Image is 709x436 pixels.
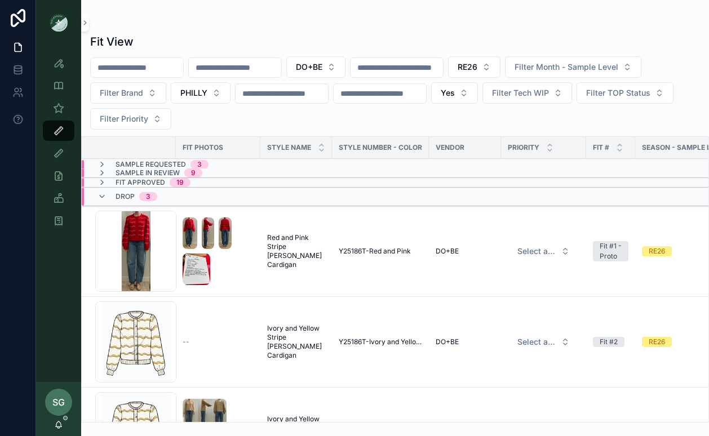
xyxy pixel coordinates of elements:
[180,87,207,99] span: PHILLY
[191,168,196,177] div: 9
[577,82,673,104] button: Select Button
[593,337,628,347] a: Fit #2
[183,337,189,346] span: --
[146,192,150,201] div: 3
[219,217,232,249] img: Screenshot-2025-09-09-at-9.58.14-AM.png
[116,192,135,201] span: Drop
[436,247,494,256] a: DO+BE
[508,332,579,352] button: Select Button
[183,143,223,152] span: Fit Photos
[267,324,325,360] a: Ivory and Yellow Stripe [PERSON_NAME] Cardigan
[458,61,477,73] span: RE26
[202,217,215,249] img: Screenshot-2025-09-09-at-9.58.12-AM.png
[197,160,202,169] div: 3
[600,241,622,261] div: Fit #1 - Proto
[441,87,455,99] span: Yes
[183,217,197,249] img: Screenshot-2025-09-09-at-9.58.07-AM.png
[183,253,210,285] img: Screenshot-2025-09-09-at-9.58.18-AM.png
[36,45,81,246] div: scrollable content
[183,337,254,346] a: --
[508,331,579,353] a: Select Button
[649,337,665,347] div: RE26
[600,337,618,347] div: Fit #2
[436,247,459,256] span: DO+BE
[90,82,166,104] button: Select Button
[100,87,143,99] span: Filter Brand
[436,337,494,346] a: DO+BE
[100,113,148,124] span: Filter Priority
[183,217,254,285] a: Screenshot-2025-09-09-at-9.58.07-AM.pngScreenshot-2025-09-09-at-9.58.12-AM.pngScreenshot-2025-09-...
[436,143,464,152] span: Vendor
[296,61,322,73] span: DO+BE
[90,108,171,130] button: Select Button
[90,34,134,50] h1: Fit View
[171,82,231,104] button: Select Button
[339,143,422,152] span: Style Number - Color
[339,247,422,256] a: Y25186T-Red and Pink
[517,246,556,257] span: Select a HP FIT LEVEL
[593,143,609,152] span: Fit #
[183,399,227,430] img: Screenshot-2025-07-28-at-11.58.45-AM.png
[508,241,579,261] button: Select Button
[339,247,411,256] span: Y25186T-Red and Pink
[482,82,572,104] button: Select Button
[492,87,549,99] span: Filter Tech WIP
[50,14,68,32] img: App logo
[286,56,345,78] button: Select Button
[339,337,422,346] a: Y25186T-Ivory and Yellow Stripe
[508,143,539,152] span: PRIORITY
[436,337,459,346] span: DO+BE
[586,87,650,99] span: Filter TOP Status
[593,241,628,261] a: Fit #1 - Proto
[176,178,184,187] div: 19
[267,143,311,152] span: STYLE NAME
[517,336,556,348] span: Select a HP FIT LEVEL
[116,160,186,169] span: Sample Requested
[508,241,579,262] a: Select Button
[649,246,665,256] div: RE26
[116,168,180,177] span: Sample In Review
[515,61,618,73] span: Filter Month - Sample Level
[116,178,165,187] span: Fit Approved
[267,233,325,269] a: Red and Pink Stripe [PERSON_NAME] Cardigan
[505,56,641,78] button: Select Button
[52,395,65,409] span: SG
[431,82,478,104] button: Select Button
[448,56,500,78] button: Select Button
